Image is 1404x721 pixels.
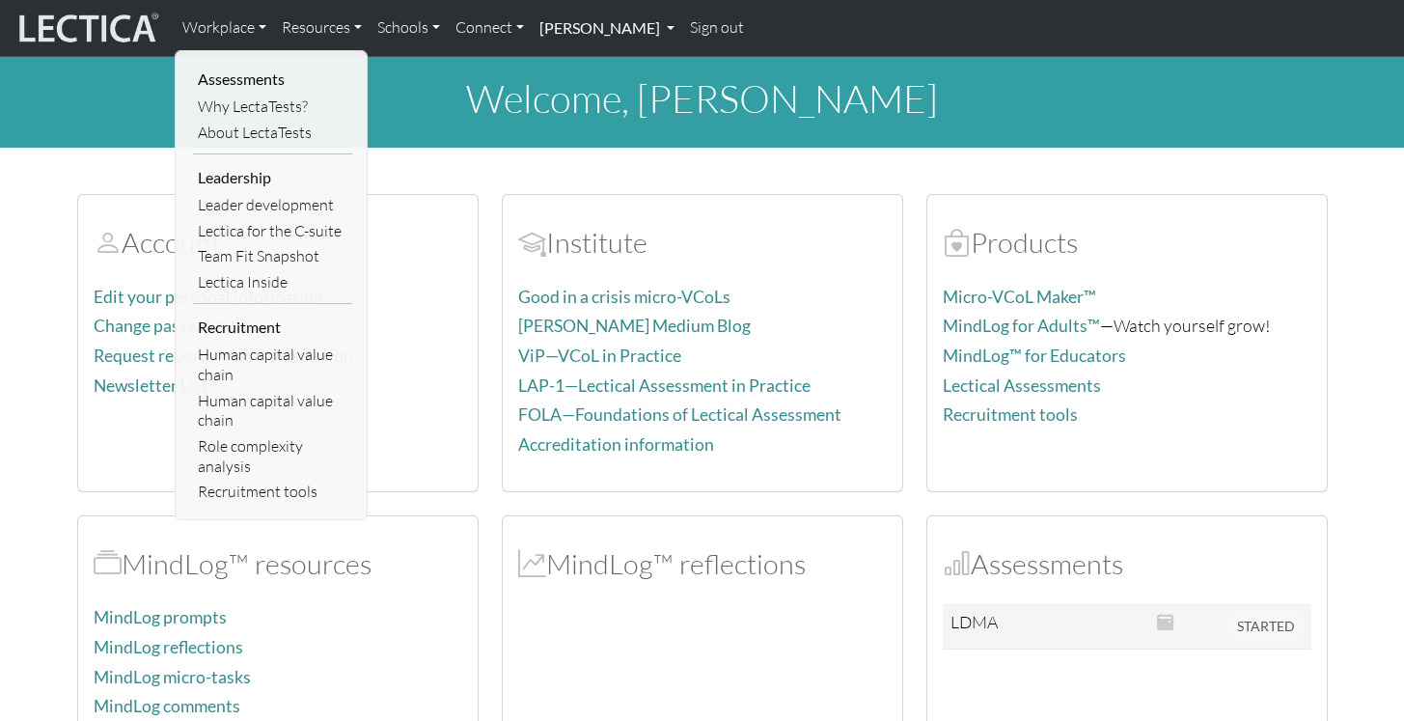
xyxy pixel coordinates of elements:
span: Account [94,225,122,260]
a: Workplace [175,8,274,48]
span: Account [518,225,546,260]
a: Connect [448,8,532,48]
a: Change password [94,316,226,336]
span: MindLog [518,546,546,581]
a: MindLog reflections [94,637,243,657]
a: Accreditation information [518,434,714,455]
a: Sign out [682,8,752,48]
a: [PERSON_NAME] Medium Blog [518,316,751,336]
a: MindLog™ for Educators [943,346,1126,366]
span: Assessments [943,546,971,581]
a: Lectical Assessments [943,375,1101,396]
a: Leader development [193,192,352,218]
span: This Assessment closed on: 2025-08-11 05:30 [1157,611,1174,632]
a: Newsletter List [94,375,208,396]
h2: Institute [518,226,887,260]
a: Human capital value chain [193,342,352,387]
a: Schools [370,8,448,48]
a: [PERSON_NAME] [532,8,682,48]
li: Recruitment [193,312,352,343]
a: About LectaTests [193,120,352,146]
a: Micro-VCoL Maker™ [943,287,1096,307]
a: MindLog for Adults™ [943,316,1100,336]
a: Recruitment tools [193,479,352,505]
h2: Assessments [943,547,1311,581]
img: lecticalive [14,10,159,46]
h2: Products [943,226,1311,260]
a: FOLA—Foundations of Lectical Assessment [518,404,841,425]
a: Good in a crisis micro-VCoLs [518,287,730,307]
a: Why LectaTests? [193,94,352,120]
li: Leadership [193,162,352,193]
a: Request report viewing permission [94,346,353,366]
h2: Account [94,226,462,260]
a: MindLog comments [94,696,240,716]
p: —Watch yourself grow! [943,312,1311,340]
td: LDMA [943,603,1025,650]
a: Lectica for the C-suite [193,218,352,244]
a: Lectica Inside [193,269,352,295]
a: Edit your personal information [94,287,323,307]
span: Products [943,225,971,260]
a: MindLog micro-tasks [94,667,251,687]
a: Human capital value chain [193,388,352,433]
a: MindLog prompts [94,607,227,627]
a: Role complexity analysis [193,433,352,479]
h2: MindLog™ reflections [518,547,887,581]
a: LAP-1—Lectical Assessment in Practice [518,375,811,396]
a: Resources [274,8,370,48]
a: Recruitment tools [943,404,1078,425]
li: Assessments [193,64,352,95]
a: Team Fit Snapshot [193,243,352,269]
span: MindLog™ resources [94,546,122,581]
a: ViP—VCoL in Practice [518,346,681,366]
h2: MindLog™ resources [94,547,462,581]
